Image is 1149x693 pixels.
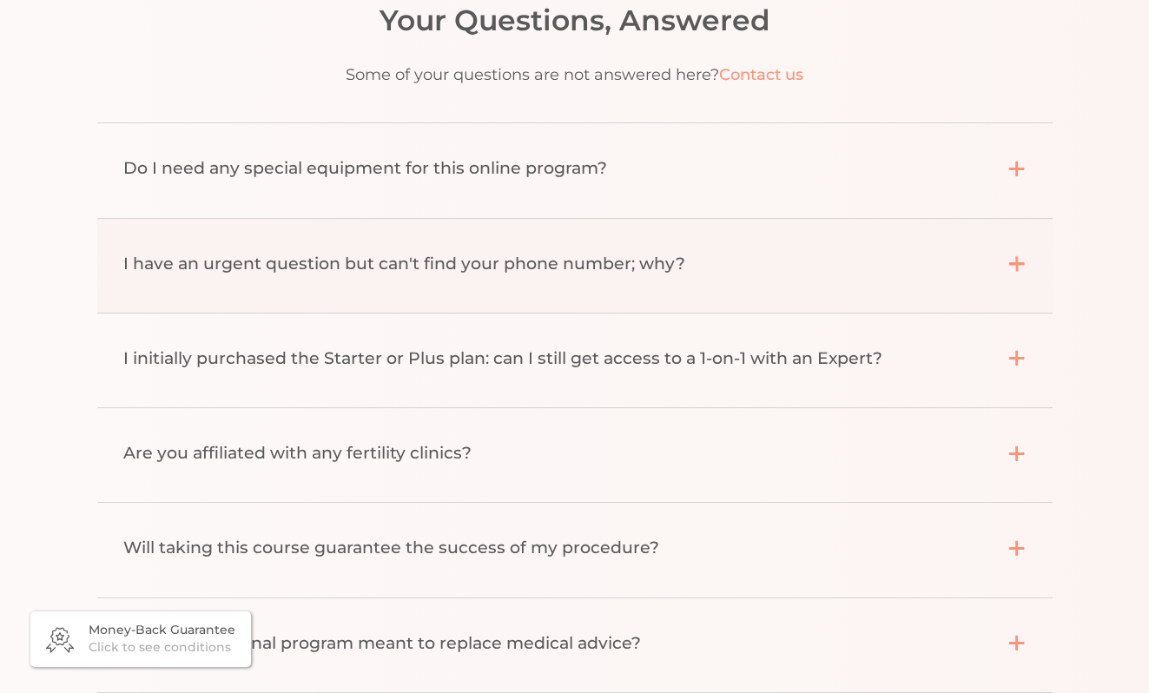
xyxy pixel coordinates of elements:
[1009,160,1025,178] div: 
[123,250,981,278] div: I have an urgent question but can't find your phone number; why?
[123,345,981,373] div: I initially purchased the Starter or Plus plan: can I still get access to a 1-on-1 with an Expert?
[1009,349,1025,367] div: 
[123,439,981,467] div: Are you affiliated with any fertility clinics?
[89,639,235,657] div: Click to see conditions
[89,622,235,639] div: Money-Back Guarantee
[719,65,803,84] a: Contact us
[346,62,803,89] div: Some of your questions are not answered here?
[1009,159,1027,179] div: 
[1009,634,1025,652] div: 
[1007,255,1027,272] div: 
[123,630,981,657] div: Is this educational program meant to replace medical advice?
[30,611,251,667] a: Money-Back GuaranteeClick to see conditions
[1009,539,1025,558] div: 
[1009,445,1025,463] div: 
[123,155,981,182] div: Do I need any special equipment for this online program?
[1009,254,1027,274] div: 
[123,534,981,562] div: Will taking this course guarantee the success of my procedure?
